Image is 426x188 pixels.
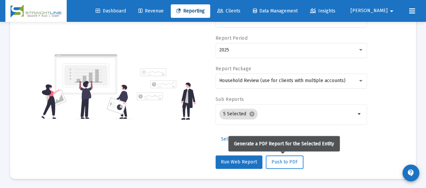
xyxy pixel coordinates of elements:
label: Report Package [216,66,251,72]
span: Dashboard [96,8,126,14]
span: [PERSON_NAME] [351,8,388,14]
a: Dashboard [90,4,131,18]
span: Additional Options [280,136,320,142]
mat-icon: contact_support [407,169,415,177]
img: Dashboard [10,4,62,18]
mat-icon: arrow_drop_down [356,110,364,118]
span: 2025 [219,47,229,53]
label: Report Period [216,35,248,41]
button: Push to PDF [266,155,303,169]
span: Data Management [253,8,298,14]
mat-chip: 5 Selected [219,109,258,119]
span: Clients [217,8,240,14]
label: Sub Reports [216,97,244,102]
span: Push to PDF [271,159,298,165]
img: reporting [40,53,133,120]
a: Insights [305,4,341,18]
a: Data Management [248,4,303,18]
button: [PERSON_NAME] [342,4,404,17]
button: Run Web Report [216,155,262,169]
img: reporting-alt [137,68,196,120]
span: Insights [310,8,335,14]
a: Revenue [133,4,169,18]
a: Reporting [171,4,210,18]
span: Revenue [138,8,164,14]
mat-chip-list: Selection [219,107,356,121]
mat-icon: arrow_drop_down [388,4,396,18]
span: Reporting [176,8,205,14]
span: Run Web Report [221,159,257,165]
mat-icon: cancel [249,111,255,117]
span: Household Review (use for clients with multiple accounts) [219,78,346,83]
span: Select Custom Period [221,136,268,142]
a: Clients [212,4,246,18]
